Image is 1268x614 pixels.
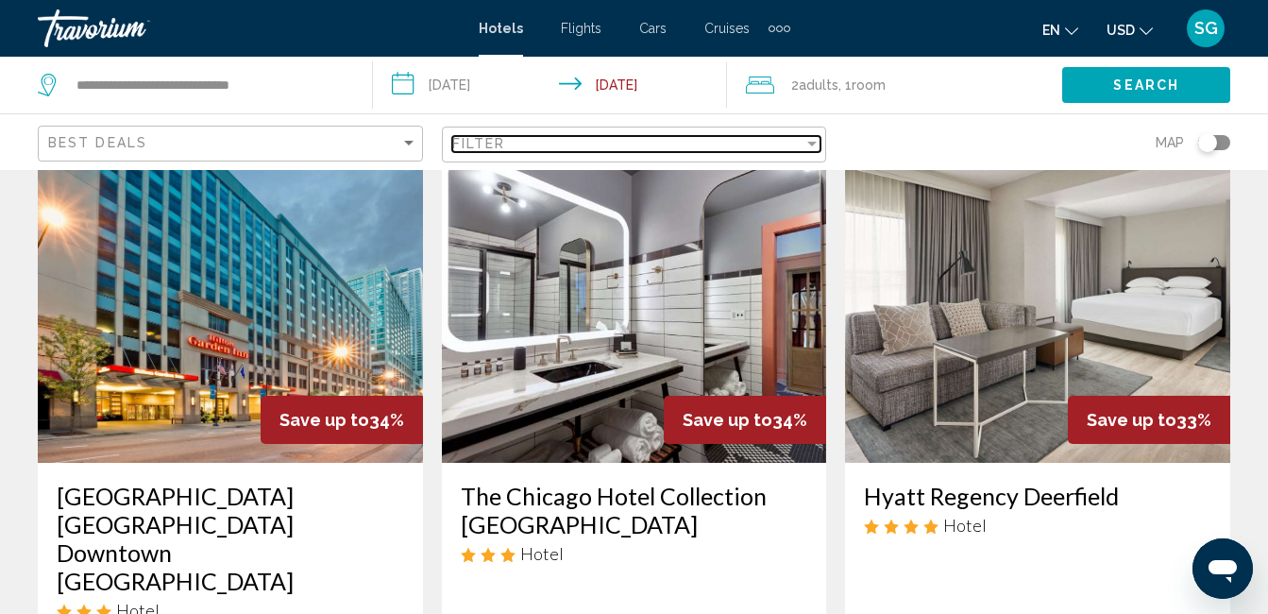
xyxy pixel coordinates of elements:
[1068,396,1230,444] div: 33%
[1194,19,1218,38] span: SG
[373,57,727,113] button: Check-in date: Oct 12, 2025 Check-out date: Oct 15, 2025
[864,515,1211,536] div: 4 star Hotel
[664,396,826,444] div: 34%
[442,161,827,463] img: Hotel image
[838,72,886,98] span: , 1
[520,543,564,564] span: Hotel
[943,515,987,536] span: Hotel
[852,77,886,93] span: Room
[639,21,667,36] a: Cars
[769,13,790,43] button: Extra navigation items
[727,57,1062,113] button: Travelers: 2 adults, 0 children
[683,410,772,430] span: Save up to
[461,543,808,564] div: 3 star Hotel
[1042,23,1060,38] span: en
[479,21,523,36] a: Hotels
[48,136,417,152] mat-select: Sort by
[561,21,601,36] a: Flights
[1107,23,1135,38] span: USD
[261,396,423,444] div: 34%
[1107,16,1153,43] button: Change currency
[1087,410,1176,430] span: Save up to
[791,72,838,98] span: 2
[864,482,1211,510] a: Hyatt Regency Deerfield
[845,161,1230,463] img: Hotel image
[1181,9,1230,48] button: User Menu
[442,126,827,164] button: Filter
[1062,67,1230,102] button: Search
[461,482,808,538] a: The Chicago Hotel Collection [GEOGRAPHIC_DATA]
[704,21,750,36] a: Cruises
[48,135,147,150] span: Best Deals
[1042,16,1078,43] button: Change language
[799,77,838,93] span: Adults
[57,482,404,595] a: [GEOGRAPHIC_DATA] [GEOGRAPHIC_DATA] Downtown [GEOGRAPHIC_DATA]
[1184,134,1230,151] button: Toggle map
[1192,538,1253,599] iframe: Button to launch messaging window
[279,410,369,430] span: Save up to
[1156,129,1184,156] span: Map
[452,136,506,151] span: Filter
[38,161,423,463] img: Hotel image
[1113,78,1179,94] span: Search
[38,9,460,47] a: Travorium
